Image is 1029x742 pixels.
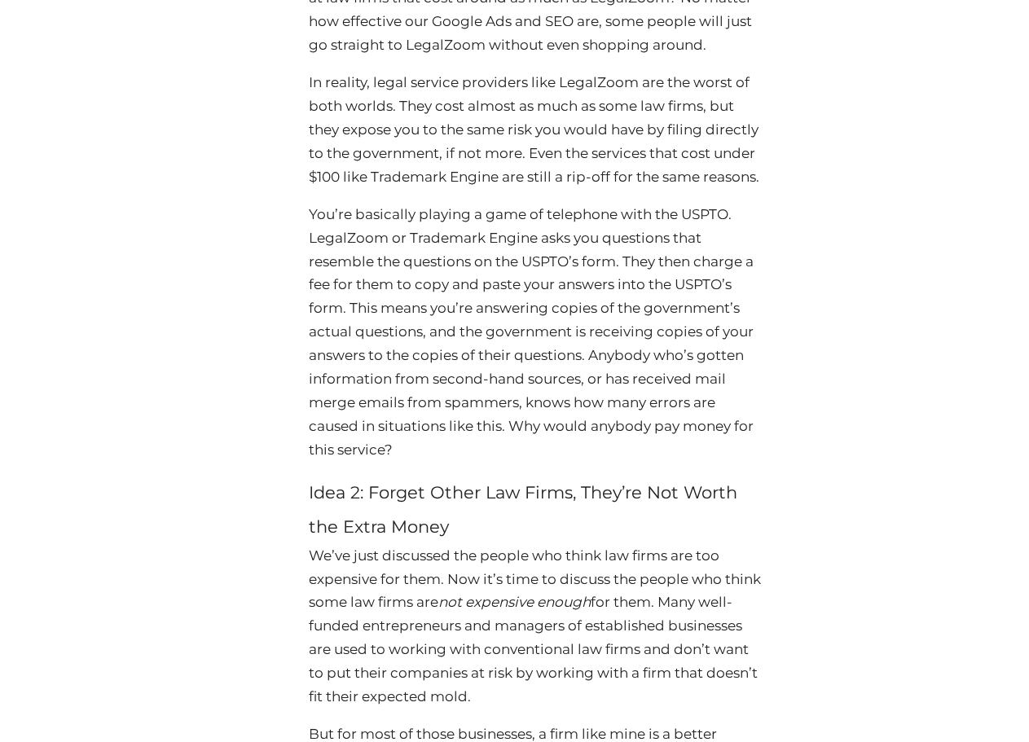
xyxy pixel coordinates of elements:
[309,71,762,189] p: In reality, legal service providers like LegalZoom are the worst of both worlds. They cost almost...
[438,594,591,610] em: not expensive enough
[309,476,762,544] h3: Idea 2: Forget Other Law Firms, They’re Not Worth the Extra Money
[309,203,762,462] p: You’re basically playing a game of telephone with the USPTO. LegalZoom or Trademark Engine asks y...
[309,544,762,709] p: We’ve just discussed the people who think law firms are too expensive for them. Now it’s time to ...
